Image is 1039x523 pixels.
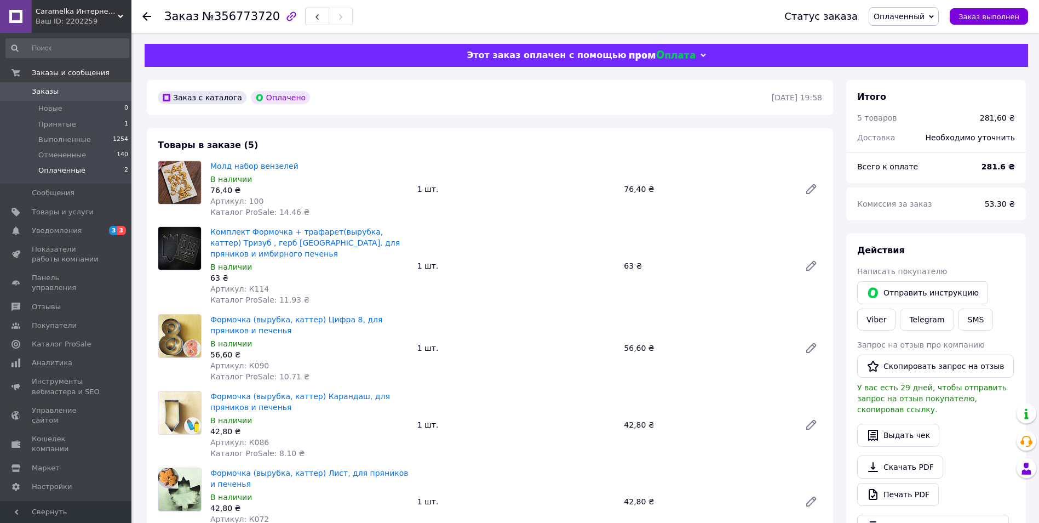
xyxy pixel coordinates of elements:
img: Формочка (вырубка, каттер) Цифра 8, для пряников и печенья [158,315,201,357]
span: Уведомления [32,226,82,236]
a: Telegram [900,309,954,331]
span: Каталог ProSale: 8.10 ₴ [210,449,305,458]
span: Сообщения [32,188,74,198]
span: Товары в заказе (5) [158,140,258,150]
span: Настройки [32,482,72,492]
a: Viber [857,309,896,331]
div: 1 шт. [413,417,620,433]
span: В наличии [210,416,252,425]
a: Редактировать [800,255,822,277]
span: Оплаченные [38,166,85,175]
a: Комплект Формочка + трафарет(вырубка, каттер) Тризуб , герб [GEOGRAPHIC_DATA]. для пряников и имб... [210,228,400,258]
span: В наличии [210,493,252,502]
div: 42,80 ₴ [210,503,409,514]
a: Скачать PDF [857,456,943,479]
span: Заказ [164,10,199,23]
div: 56,60 ₴ [210,349,409,360]
span: Каталог ProSale: 11.93 ₴ [210,295,309,304]
span: Покупатели [32,321,77,331]
a: Печать PDF [857,483,939,506]
span: 1 [124,120,128,129]
span: Принятые [38,120,76,129]
span: В наличии [210,175,252,184]
span: Этот заказ оплачен с помощью [467,50,626,60]
span: Отмененные [38,150,86,160]
span: Маркет [32,463,60,473]
span: Артикул: К114 [210,285,269,293]
div: 1 шт. [413,494,620,509]
span: Заказы и сообщения [32,68,110,78]
span: Действия [857,245,905,255]
span: Каталог ProSale: 14.46 ₴ [210,208,309,217]
span: Доставка [857,133,895,142]
span: 3 [117,226,126,235]
a: Формочка (вырубка, каттер) Карандаш, для пряников и печенья [210,392,390,412]
span: Оплаченный [874,12,925,21]
span: Запрос на отзыв про компанию [857,340,985,349]
span: Товары и услуги [32,207,94,217]
span: Новые [38,104,62,113]
time: [DATE] 19:58 [772,93,822,102]
div: Оплачено [251,91,310,104]
div: Необходимо уточнить [919,126,1021,150]
span: Аналитика [32,358,72,368]
span: Отзывы [32,302,61,312]
div: 76,40 ₴ [619,181,796,197]
img: Формочка (вырубка, каттер) Лист, для пряников и печенья [158,468,201,511]
button: SMS [958,309,994,331]
span: Панель управления [32,273,101,293]
a: Формочка (вырубка, каттер) Лист, для пряников и печенья [210,469,409,488]
div: Заказ с каталога [158,91,246,104]
span: 1254 [113,135,128,145]
img: evopay logo [629,50,695,61]
span: 2 [124,166,128,175]
span: 53.30 ₴ [985,200,1015,208]
span: Каталог ProSale: 10.71 ₴ [210,372,309,381]
span: Заказы [32,87,59,96]
div: Ваш ID: 2202259 [36,16,131,26]
div: Вернуться назад [142,11,151,22]
button: Выдать чек [857,424,939,447]
img: Молд набор вензелей [158,161,201,204]
span: Артикул: К090 [210,361,269,370]
span: 3 [109,226,118,235]
button: Скопировать запрос на отзыв [857,355,1014,378]
div: 1 шт. [413,258,620,274]
a: Редактировать [800,337,822,359]
span: Кошелек компании [32,434,101,454]
a: Редактировать [800,414,822,436]
a: Редактировать [800,491,822,513]
span: Артикул: 100 [210,197,263,206]
input: Поиск [5,38,129,58]
img: Формочка (вырубка, каттер) Карандаш, для пряников и печенья [158,391,201,434]
div: 42,80 ₴ [619,494,796,509]
button: Заказ выполнен [950,8,1028,25]
div: 42,80 ₴ [619,417,796,433]
span: В наличии [210,263,252,271]
span: Итого [857,92,886,102]
a: Редактировать [800,178,822,200]
span: Caramelka Интернет-магазин [36,7,118,16]
span: Комиссия за заказ [857,200,932,208]
a: Формочка (вырубка, каттер) Цифра 8, для пряников и печенья [210,315,382,335]
img: Комплект Формочка + трафарет(вырубка, каттер) Тризуб , герб Украины. для пряников и имбирного печ... [158,227,201,270]
span: Заказ выполнен [958,13,1019,21]
div: 76,40 ₴ [210,185,409,196]
div: 42,80 ₴ [210,426,409,437]
div: 56,60 ₴ [619,340,796,356]
div: 1 шт. [413,181,620,197]
span: Управление сайтом [32,406,101,425]
b: 281.6 ₴ [981,162,1015,171]
span: Инструменты вебмастера и SEO [32,377,101,396]
span: 5 товаров [857,113,897,122]
div: 281,60 ₴ [980,112,1015,123]
span: №356773720 [202,10,280,23]
div: 63 ₴ [210,272,409,283]
span: 140 [117,150,128,160]
div: 1 шт. [413,340,620,356]
span: В наличии [210,339,252,348]
div: Статус заказа [784,11,858,22]
span: Написать покупателю [857,267,947,276]
span: Показатели работы компании [32,245,101,264]
span: Всего к оплате [857,162,918,171]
